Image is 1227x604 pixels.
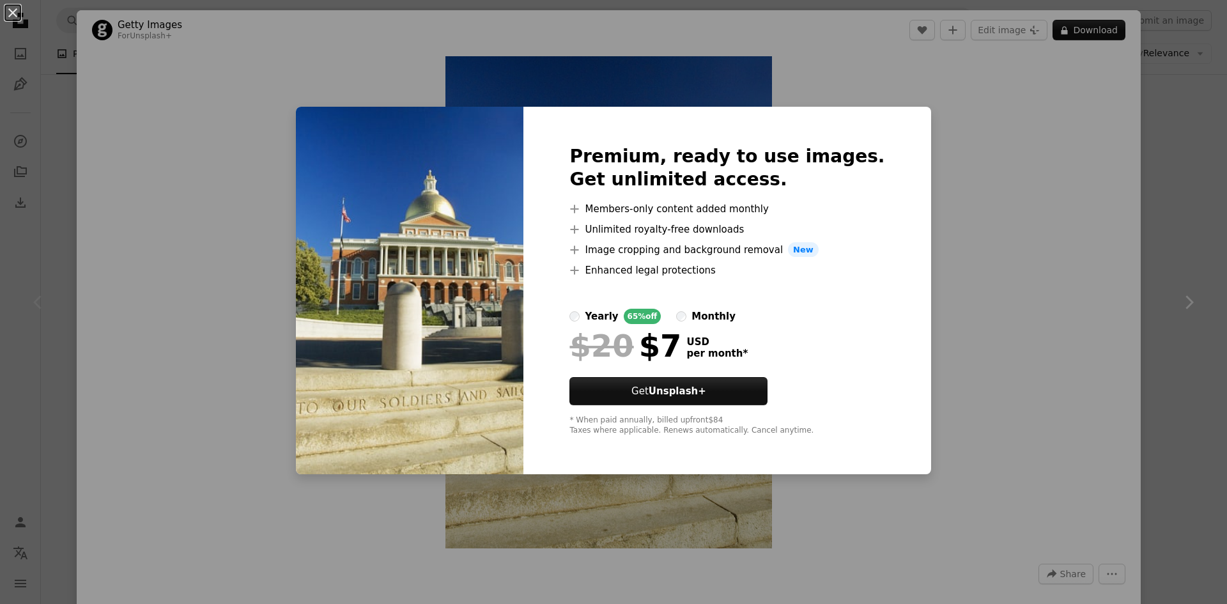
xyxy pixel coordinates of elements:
[569,242,884,258] li: Image cropping and background removal
[686,336,748,348] span: USD
[569,329,633,362] span: $20
[296,107,523,475] img: premium_photo-1694475226455-1bc1f12bccd4
[569,311,580,321] input: yearly65%off
[569,201,884,217] li: Members-only content added monthly
[788,242,819,258] span: New
[569,329,681,362] div: $7
[691,309,736,324] div: monthly
[569,263,884,278] li: Enhanced legal protections
[624,309,661,324] div: 65% off
[569,222,884,237] li: Unlimited royalty-free downloads
[585,309,618,324] div: yearly
[686,348,748,359] span: per month *
[569,377,768,405] button: GetUnsplash+
[569,145,884,191] h2: Premium, ready to use images. Get unlimited access.
[649,385,706,397] strong: Unsplash+
[676,311,686,321] input: monthly
[569,415,884,436] div: * When paid annually, billed upfront $84 Taxes where applicable. Renews automatically. Cancel any...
